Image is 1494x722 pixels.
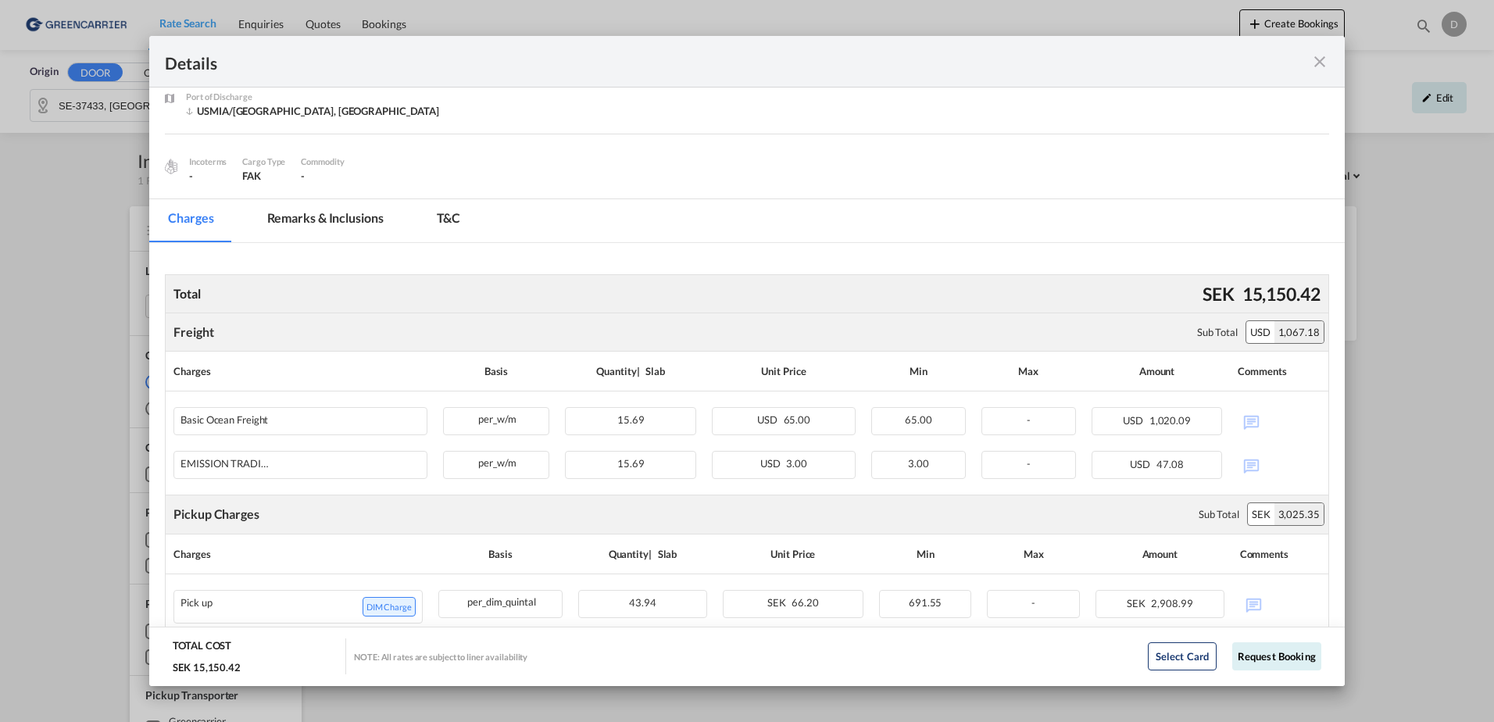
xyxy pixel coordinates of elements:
[1246,321,1274,343] div: USD
[1095,542,1224,566] div: Amount
[1238,451,1320,478] div: No Comments Available
[301,155,344,169] div: Commodity
[170,281,205,306] div: Total
[909,596,942,609] span: 691.55
[186,90,439,104] div: Port of Discharge
[1031,596,1035,609] span: -
[1238,277,1324,310] div: 15,150.42
[173,506,259,523] div: Pickup Charges
[1127,597,1149,609] span: SEK
[565,359,696,383] div: Quantity | Slab
[629,596,656,609] span: 43.94
[165,52,1213,71] div: Details
[767,596,790,609] span: SEK
[784,413,811,426] span: 65.00
[1310,52,1329,71] md-icon: icon-close fg-AAA8AD m-0 cursor
[786,457,807,470] span: 3.00
[987,542,1080,566] div: Max
[981,359,1076,383] div: Max
[908,457,929,470] span: 3.00
[712,359,856,383] div: Unit Price
[760,457,785,470] span: USD
[1027,457,1031,470] span: -
[1130,458,1154,470] span: USD
[1156,458,1184,470] span: 47.08
[1151,597,1192,609] span: 2,908.99
[1148,642,1217,670] button: Select Card
[879,542,972,566] div: Min
[173,660,241,674] div: SEK 15,150.42
[242,155,285,169] div: Cargo Type
[757,413,781,426] span: USD
[617,413,645,426] span: 15.69
[173,323,213,341] div: Freight
[301,170,305,182] span: -
[439,591,562,610] div: per_dim_quintal
[189,169,227,183] div: -
[354,651,527,663] div: NOTE: All rates are subject to liner availability
[418,199,480,242] md-tab-item: T&C
[1240,590,1321,617] div: No Comments Available
[1274,503,1324,525] div: 3,025.35
[363,597,416,617] span: DIM Charge
[792,596,819,609] span: 66.20
[1027,413,1031,426] span: -
[1092,359,1223,383] div: Amount
[1197,325,1238,339] div: Sub Total
[180,414,268,426] div: Basic Ocean Freight
[905,413,932,426] span: 65.00
[443,359,550,383] div: Basis
[248,199,402,242] md-tab-item: Remarks & Inclusions
[173,638,231,660] div: TOTAL COST
[1274,321,1324,343] div: 1,067.18
[578,542,707,566] div: Quantity | Slab
[189,155,227,169] div: Incoterms
[1230,352,1328,391] th: Comments
[444,408,549,427] div: per_w/m
[871,359,966,383] div: Min
[149,199,495,242] md-pagination-wrapper: Use the left and right arrow keys to navigate between tabs
[1232,642,1321,670] button: Request Booking
[1199,507,1239,521] div: Sub Total
[1149,414,1191,427] span: 1,020.09
[180,597,212,617] div: Pick up
[242,169,285,183] div: FAK
[1248,503,1274,525] div: SEK
[1123,414,1147,427] span: USD
[1232,534,1328,574] th: Comments
[1199,277,1238,310] div: SEK
[149,36,1345,686] md-dialog: Pickup Door ...
[173,359,427,383] div: Charges
[163,158,180,175] img: cargo.png
[180,458,274,470] div: EMISSION TRADING SYSTEM (ETS)
[173,542,423,566] div: Charges
[444,452,549,471] div: per_w/m
[186,104,439,118] div: USMIA/Miami, FL
[438,542,563,566] div: Basis
[149,199,232,242] md-tab-item: Charges
[1238,407,1320,434] div: No Comments Available
[723,542,863,566] div: Unit Price
[617,457,645,470] span: 15.69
